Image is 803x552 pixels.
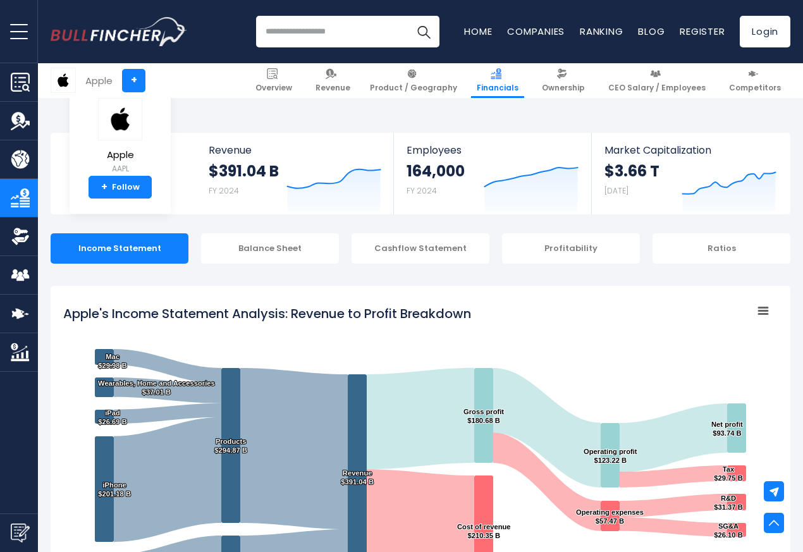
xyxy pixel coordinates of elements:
[85,73,113,88] div: Apple
[250,63,298,98] a: Overview
[740,16,790,47] a: Login
[196,133,394,214] a: Revenue $391.04 B FY 2024
[51,17,187,46] img: Bullfincher logo
[98,163,142,175] small: AAPL
[653,233,790,264] div: Ratios
[464,25,492,38] a: Home
[63,305,471,322] tspan: Apple's Income Statement Analysis: Revenue to Profit Breakdown
[51,233,188,264] div: Income Statement
[471,63,524,98] a: Financials
[711,420,743,437] text: Net profit $93.74 B
[98,409,126,426] text: iPad $26.69 B
[98,353,126,369] text: Mac $29.98 B
[407,161,465,181] strong: 164,000
[536,63,591,98] a: Ownership
[97,97,143,176] a: Apple AAPL
[209,144,381,156] span: Revenue
[603,63,711,98] a: CEO Salary / Employees
[364,63,463,98] a: Product / Geography
[457,523,511,539] text: Cost of revenue $210.35 B
[89,176,152,199] a: +Follow
[580,25,623,38] a: Ranking
[214,438,247,454] text: Products $294.87 B
[98,379,215,396] text: Wearables, Home and Accessories $37.01 B
[604,161,659,181] strong: $3.66 T
[407,185,437,196] small: FY 2024
[477,83,518,93] span: Financials
[394,133,591,214] a: Employees 164,000 FY 2024
[98,481,131,498] text: iPhone $201.18 B
[608,83,706,93] span: CEO Salary / Employees
[51,68,75,92] img: AAPL logo
[714,494,742,511] text: R&D $31.37 B
[542,83,585,93] span: Ownership
[310,63,356,98] a: Revenue
[507,25,565,38] a: Companies
[98,150,142,161] span: Apple
[729,83,781,93] span: Competitors
[51,17,187,46] a: Go to homepage
[502,233,640,264] div: Profitability
[201,233,339,264] div: Balance Sheet
[122,69,145,92] a: +
[209,185,239,196] small: FY 2024
[101,181,107,193] strong: +
[604,185,628,196] small: [DATE]
[11,227,30,246] img: Ownership
[463,408,504,424] text: Gross profit $180.68 B
[408,16,439,47] button: Search
[352,233,489,264] div: Cashflow Statement
[341,469,374,486] text: Revenue $391.04 B
[714,522,742,539] text: SG&A $26.10 B
[370,83,457,93] span: Product / Geography
[714,465,742,482] text: Tax $29.75 B
[592,133,789,214] a: Market Capitalization $3.66 T [DATE]
[638,25,665,38] a: Blog
[209,161,279,181] strong: $391.04 B
[407,144,578,156] span: Employees
[255,83,292,93] span: Overview
[576,508,644,525] text: Operating expenses $57.47 B
[604,144,776,156] span: Market Capitalization
[584,448,637,464] text: Operating profit $123.22 B
[723,63,787,98] a: Competitors
[316,83,350,93] span: Revenue
[98,98,142,140] img: AAPL logo
[680,25,725,38] a: Register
